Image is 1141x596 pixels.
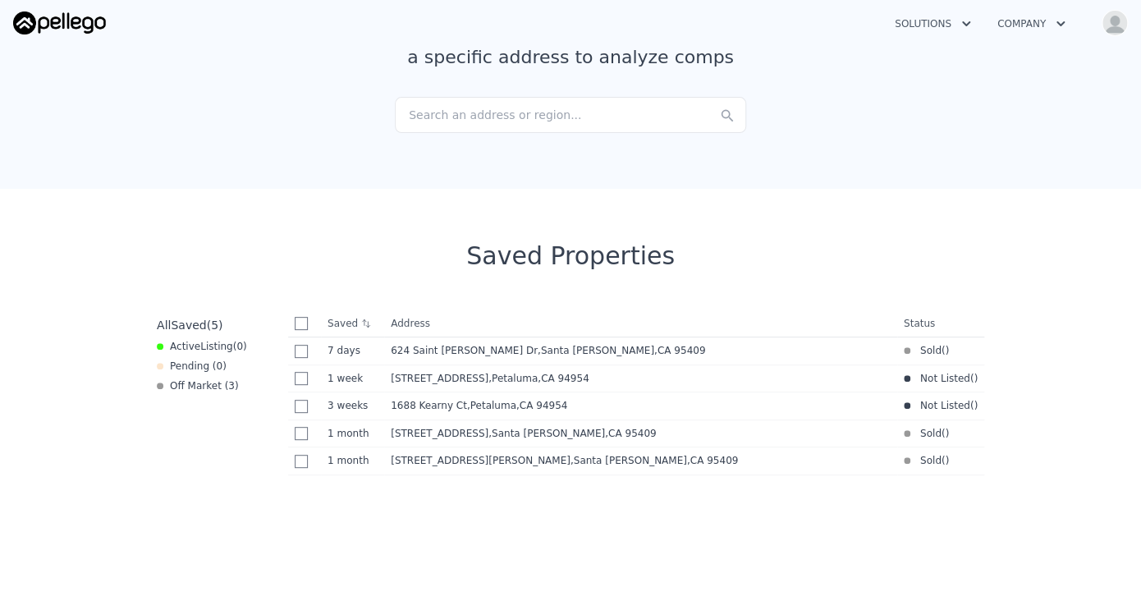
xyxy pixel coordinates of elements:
span: ) [945,427,949,440]
div: Saved Properties [150,241,991,271]
div: Search an address or region... [395,97,746,133]
span: ) [945,454,949,467]
span: [STREET_ADDRESS] [391,428,488,439]
span: , Petaluma [467,400,575,411]
span: Active ( 0 ) [170,340,247,353]
time: 2025-08-18 16:39 [328,454,378,467]
div: Pending ( 0 ) [157,360,227,373]
span: ) [974,372,978,385]
span: , CA 94954 [538,373,589,384]
span: [STREET_ADDRESS][PERSON_NAME] [391,455,570,466]
time: 2025-09-11 22:14 [328,372,378,385]
span: , CA 95409 [605,428,656,439]
span: 1688 Kearny Ct [391,400,467,411]
th: Saved [321,310,384,337]
span: Listing [200,341,233,352]
button: Company [984,9,1079,39]
span: 624 Saint [PERSON_NAME] Dr [391,345,538,356]
span: ) [974,399,978,412]
span: , Santa [PERSON_NAME] [488,428,662,439]
time: 2025-08-26 22:27 [328,399,378,412]
th: Status [897,310,984,337]
div: All ( 5 ) [157,317,222,333]
span: [STREET_ADDRESS] [391,373,488,384]
span: Sold ( [910,344,946,357]
button: Solutions [882,9,984,39]
span: , Santa [PERSON_NAME] [570,455,745,466]
span: Not Listed ( [910,399,974,412]
span: , Santa [PERSON_NAME] [538,345,712,356]
img: avatar [1102,10,1128,36]
time: 2025-08-19 19:19 [328,427,378,440]
span: , CA 94954 [516,400,567,411]
span: , Petaluma [488,373,596,384]
span: Not Listed ( [910,372,974,385]
span: Sold ( [910,454,946,467]
th: Address [384,310,897,337]
span: , CA 95409 [687,455,738,466]
img: Pellego [13,11,106,34]
span: , CA 95409 [654,345,705,356]
span: ) [945,344,949,357]
span: Sold ( [910,427,946,440]
div: Off Market ( 3 ) [157,379,239,392]
time: 2025-09-12 19:10 [328,344,378,357]
span: Saved [171,319,206,332]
